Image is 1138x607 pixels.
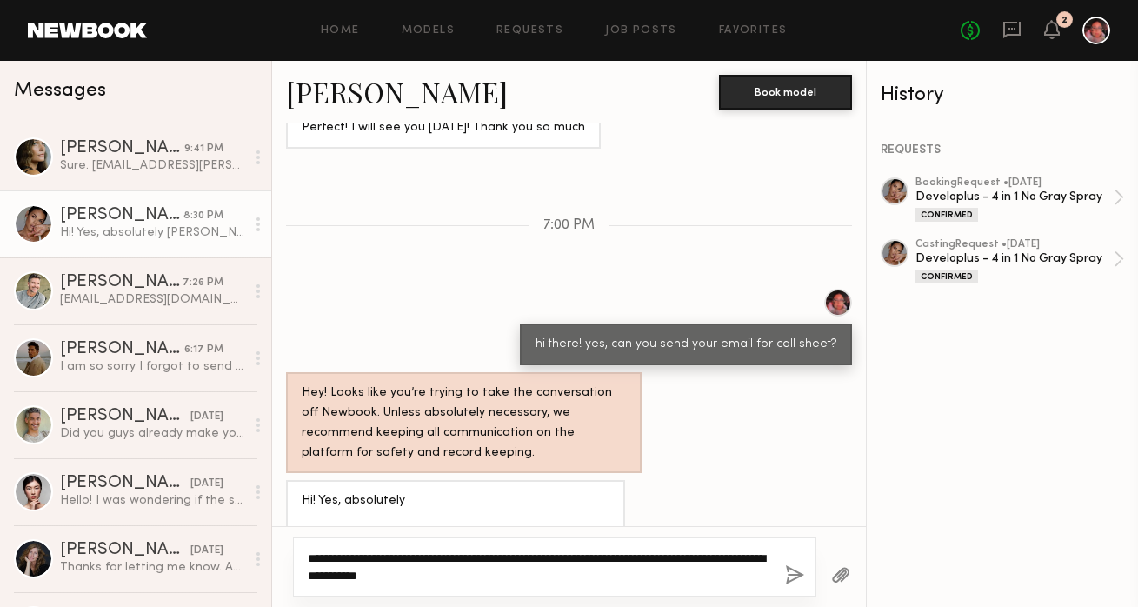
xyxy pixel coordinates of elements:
span: 7:00 PM [543,218,595,233]
div: Hi! Yes, absolutely [PERSON_NAME][EMAIL_ADDRESS][DOMAIN_NAME] [60,224,245,241]
div: [PERSON_NAME] [60,475,190,492]
div: Hi! Yes, absolutely [PERSON_NAME][EMAIL_ADDRESS][DOMAIN_NAME] [302,491,609,551]
a: bookingRequest •[DATE]Developlus - 4 in 1 No Gray SprayConfirmed [915,177,1124,222]
a: Favorites [719,25,788,37]
div: Thanks for letting me know. And yes I hope we get to work together soon as well! I hope the shoot... [60,559,245,576]
div: [PERSON_NAME] [60,274,183,291]
div: casting Request • [DATE] [915,239,1114,250]
div: I am so sorry I forgot to send these! I apologize, good luck on your shoot! [60,358,245,375]
div: [PERSON_NAME] [60,140,184,157]
div: Hello! I was wondering if the shoot has already been cast? [60,492,245,509]
div: Developlus - 4 in 1 No Gray Spray [915,189,1114,205]
a: castingRequest •[DATE]Developlus - 4 in 1 No Gray SprayConfirmed [915,239,1124,283]
div: 2 [1061,16,1068,25]
div: [DATE] [190,409,223,425]
div: Confirmed [915,208,978,222]
div: Sure. [EMAIL_ADDRESS][PERSON_NAME][DOMAIN_NAME] [60,157,245,174]
div: [EMAIL_ADDRESS][DOMAIN_NAME] [60,291,245,308]
div: REQUESTS [881,144,1124,157]
div: Hey! Looks like you’re trying to take the conversation off Newbook. Unless absolutely necessary, ... [302,384,626,464]
a: Models [402,25,455,37]
div: [PERSON_NAME] [60,341,184,358]
div: [PERSON_NAME] [60,207,183,224]
div: 7:26 PM [183,275,223,291]
a: Requests [496,25,563,37]
div: Perfect! I will see you [DATE]! Thank you so much [302,118,585,138]
div: 9:41 PM [184,141,223,157]
div: [DATE] [190,543,223,559]
div: booking Request • [DATE] [915,177,1114,189]
a: Home [321,25,360,37]
a: Job Posts [605,25,677,37]
div: Developlus - 4 in 1 No Gray Spray [915,250,1114,267]
span: Messages [14,81,106,101]
div: [DATE] [190,476,223,492]
div: [PERSON_NAME] [60,408,190,425]
a: [PERSON_NAME] [286,73,508,110]
a: Book model [719,83,852,98]
div: History [881,85,1124,105]
div: 8:30 PM [183,208,223,224]
div: Confirmed [915,270,978,283]
div: 6:17 PM [184,342,223,358]
button: Book model [719,75,852,110]
div: hi there! yes, can you send your email for call sheet? [536,335,836,355]
div: [PERSON_NAME] [60,542,190,559]
div: Did you guys already make your picks? [60,425,245,442]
